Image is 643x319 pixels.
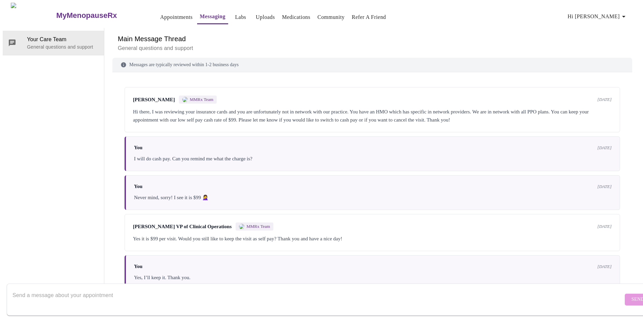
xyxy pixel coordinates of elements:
span: [DATE] [597,224,612,229]
p: General questions and support [118,44,627,52]
div: Your Care TeamGeneral questions and support [3,31,104,55]
a: Refer a Friend [352,12,386,22]
p: General questions and support [27,44,99,50]
span: [PERSON_NAME] [133,97,175,103]
textarea: Send a message about your appointment [12,289,623,310]
span: Hi [PERSON_NAME] [568,12,628,21]
button: Refer a Friend [349,10,389,24]
button: Labs [230,10,251,24]
span: Your Care Team [27,35,99,44]
span: You [134,264,142,269]
img: MMRX [239,224,244,229]
a: Labs [235,12,246,22]
span: [DATE] [597,264,612,269]
div: Yes, I’ll keep it. Thank you. [134,273,612,282]
a: Uploads [256,12,275,22]
button: Medications [279,10,313,24]
img: MyMenopauseRx Logo [11,3,55,28]
span: [DATE] [597,145,612,151]
button: Uploads [253,10,278,24]
span: [DATE] [597,97,612,102]
img: MMRX [182,97,188,102]
div: Yes it is $99 per visit. Would you still like to keep the visit as self pay? Thank you and have a... [133,235,612,243]
a: Appointments [160,12,193,22]
span: You [134,145,142,151]
a: MyMenopauseRx [55,4,144,27]
button: Messaging [197,10,228,24]
span: [DATE] [597,184,612,189]
span: MMRx Team [246,224,270,229]
button: Community [315,10,348,24]
div: I will do cash pay. Can you remind me what the charge is? [134,155,612,163]
div: Hi there, I was reviewing your insurance cards and you are unfortunately not in network with our ... [133,108,612,124]
a: Medications [282,12,310,22]
h3: MyMenopauseRx [56,11,117,20]
div: Never mind, sorry! I see it is $99 🤦‍♀️ [134,193,612,202]
span: [PERSON_NAME] VP of Clinical Operations [133,224,232,230]
h6: Main Message Thread [118,33,627,44]
button: Hi [PERSON_NAME] [565,10,631,23]
a: Community [318,12,345,22]
span: You [134,184,142,189]
button: Appointments [158,10,195,24]
div: Messages are typically reviewed within 1-2 business days [112,58,632,72]
span: MMRx Team [190,97,213,102]
a: Messaging [200,12,225,21]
